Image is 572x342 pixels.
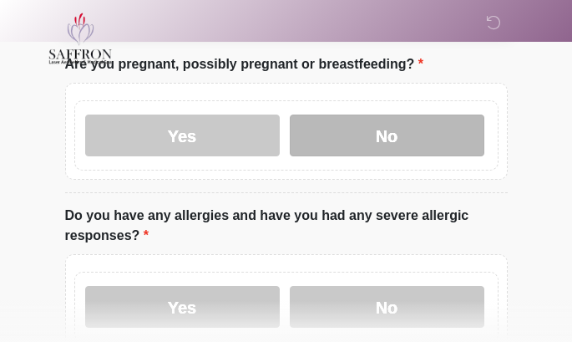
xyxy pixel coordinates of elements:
[290,286,484,328] label: No
[48,13,114,64] img: Saffron Laser Aesthetics and Medical Spa Logo
[85,115,280,156] label: Yes
[290,115,484,156] label: No
[65,206,508,246] label: Do you have any allergies and have you had any severe allergic responses?
[85,286,280,328] label: Yes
